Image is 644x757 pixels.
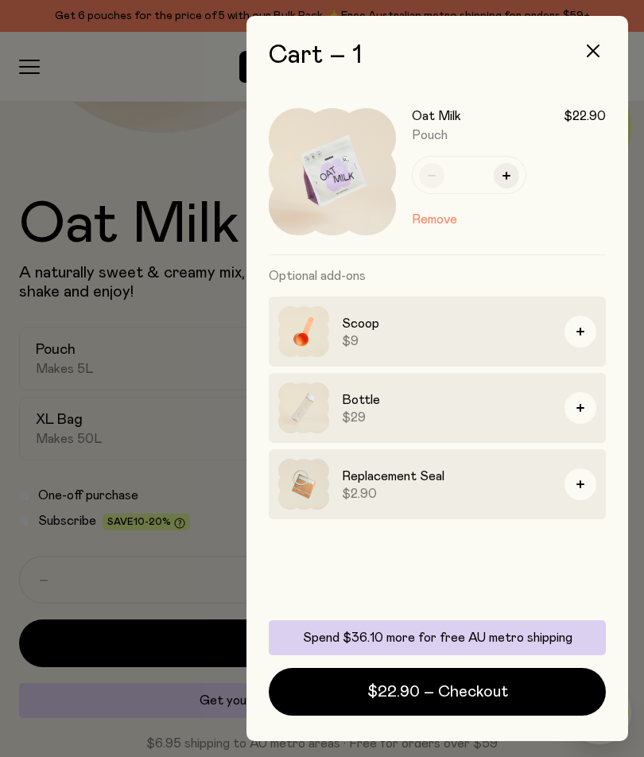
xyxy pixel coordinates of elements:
[269,668,606,716] button: $22.90 – Checkout
[412,108,461,124] h3: Oat Milk
[367,681,508,703] span: $22.90 – Checkout
[269,255,606,297] h3: Optional add-ons
[412,129,448,142] span: Pouch
[342,314,552,333] h3: Scoop
[278,630,596,646] p: Spend $36.10 more for free AU metro shipping
[412,210,457,229] button: Remove
[564,108,606,124] span: $22.90
[269,41,606,70] h2: Cart – 1
[342,333,552,349] span: $9
[342,486,552,502] span: $2.90
[342,467,552,486] h3: Replacement Seal
[342,410,552,425] span: $29
[342,390,552,410] h3: Bottle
